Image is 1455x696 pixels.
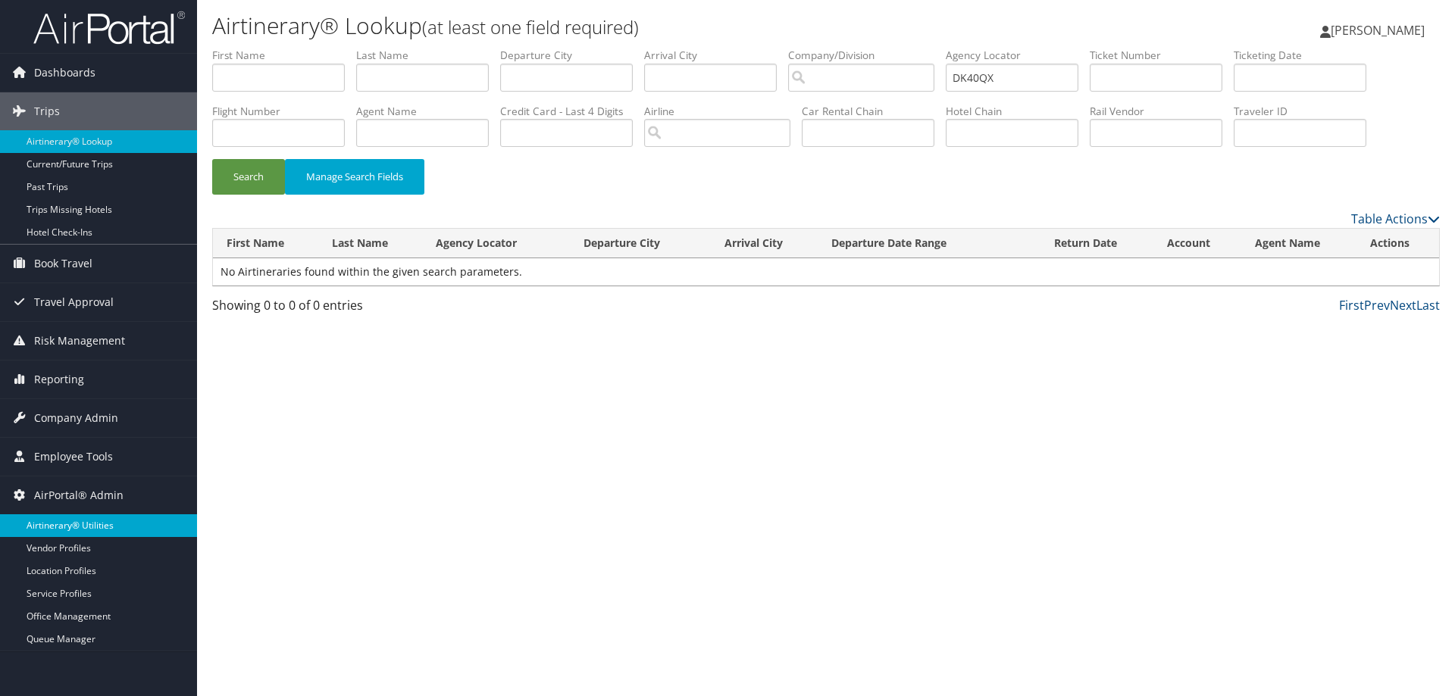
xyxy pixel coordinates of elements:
span: Employee Tools [34,438,113,476]
label: First Name [212,48,356,63]
th: Actions [1356,229,1439,258]
label: Airline [644,104,802,119]
th: First Name: activate to sort column ascending [213,229,318,258]
span: Risk Management [34,322,125,360]
label: Rail Vendor [1090,104,1234,119]
small: (at least one field required) [422,14,639,39]
label: Company/Division [788,48,946,63]
a: Last [1416,297,1440,314]
span: AirPortal® Admin [34,476,124,514]
th: Return Date: activate to sort column ascending [1040,229,1153,258]
button: Search [212,159,285,195]
label: Ticket Number [1090,48,1234,63]
th: Last Name: activate to sort column ascending [318,229,422,258]
span: Trips [34,92,60,130]
a: [PERSON_NAME] [1320,8,1440,53]
th: Agency Locator: activate to sort column ascending [422,229,570,258]
a: Prev [1364,297,1390,314]
th: Agent Name [1241,229,1356,258]
label: Flight Number [212,104,356,119]
label: Hotel Chain [946,104,1090,119]
h1: Airtinerary® Lookup [212,10,1031,42]
th: Departure Date Range: activate to sort column ascending [818,229,1041,258]
th: Account: activate to sort column ascending [1153,229,1241,258]
span: [PERSON_NAME] [1331,22,1425,39]
label: Last Name [356,48,500,63]
span: Book Travel [34,245,92,282]
label: Agent Name [356,104,500,119]
label: Ticketing Date [1234,48,1378,63]
span: Dashboards [34,54,95,92]
th: Departure City: activate to sort column ascending [570,229,711,258]
span: Reporting [34,360,84,398]
label: Car Rental Chain [802,104,946,119]
label: Departure City [500,48,644,63]
label: Traveler ID [1234,104,1378,119]
a: Next [1390,297,1416,314]
span: Travel Approval [34,283,114,321]
img: airportal-logo.png [33,10,185,45]
label: Arrival City [644,48,788,63]
td: No Airtineraries found within the given search parameters. [213,258,1439,286]
label: Credit Card - Last 4 Digits [500,104,644,119]
div: Showing 0 to 0 of 0 entries [212,296,502,322]
a: Table Actions [1351,211,1440,227]
button: Manage Search Fields [285,159,424,195]
th: Arrival City: activate to sort column ascending [711,229,817,258]
span: Company Admin [34,399,118,437]
label: Agency Locator [946,48,1090,63]
a: First [1339,297,1364,314]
